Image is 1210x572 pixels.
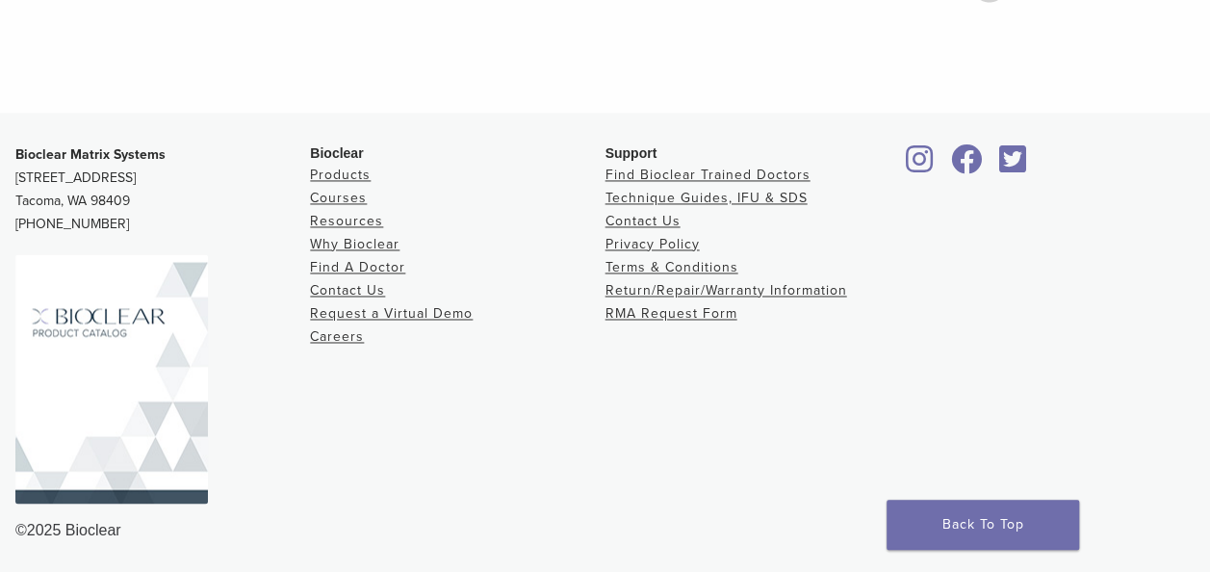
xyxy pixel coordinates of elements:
[605,236,700,252] a: Privacy Policy
[310,259,405,275] a: Find A Doctor
[605,282,847,299] a: Return/Repair/Warranty Information
[887,500,1079,550] a: Back To Top
[310,145,363,161] span: Bioclear
[605,190,808,206] a: Technique Guides, IFU & SDS
[944,156,989,175] a: Bioclear
[900,156,940,175] a: Bioclear
[310,328,364,345] a: Careers
[15,143,310,236] p: [STREET_ADDRESS] Tacoma, WA 98409 [PHONE_NUMBER]
[605,305,737,322] a: RMA Request Form
[310,236,399,252] a: Why Bioclear
[310,282,385,299] a: Contact Us
[605,145,657,161] span: Support
[605,213,681,229] a: Contact Us
[605,167,811,183] a: Find Bioclear Trained Doctors
[310,305,473,322] a: Request a Virtual Demo
[15,146,166,163] strong: Bioclear Matrix Systems
[992,156,1033,175] a: Bioclear
[310,167,371,183] a: Products
[310,190,367,206] a: Courses
[605,259,738,275] a: Terms & Conditions
[15,254,208,504] img: Bioclear
[310,213,383,229] a: Resources
[15,518,1195,541] div: ©2025 Bioclear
